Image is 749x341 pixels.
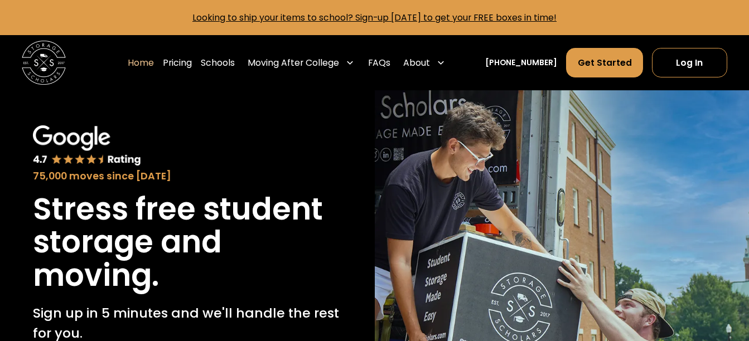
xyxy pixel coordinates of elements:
[368,47,390,78] a: FAQs
[201,47,235,78] a: Schools
[248,56,339,70] div: Moving After College
[403,56,430,70] div: About
[192,11,557,24] a: Looking to ship your items to school? Sign-up [DATE] to get your FREE boxes in time!
[22,41,66,85] a: home
[22,41,66,85] img: Storage Scholars main logo
[163,47,192,78] a: Pricing
[652,48,727,77] a: Log In
[33,169,341,184] div: 75,000 moves since [DATE]
[485,57,557,69] a: [PHONE_NUMBER]
[33,125,141,167] img: Google 4.7 star rating
[244,47,359,78] div: Moving After College
[33,193,341,293] h1: Stress free student storage and moving.
[566,48,643,77] a: Get Started
[128,47,154,78] a: Home
[399,47,450,78] div: About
